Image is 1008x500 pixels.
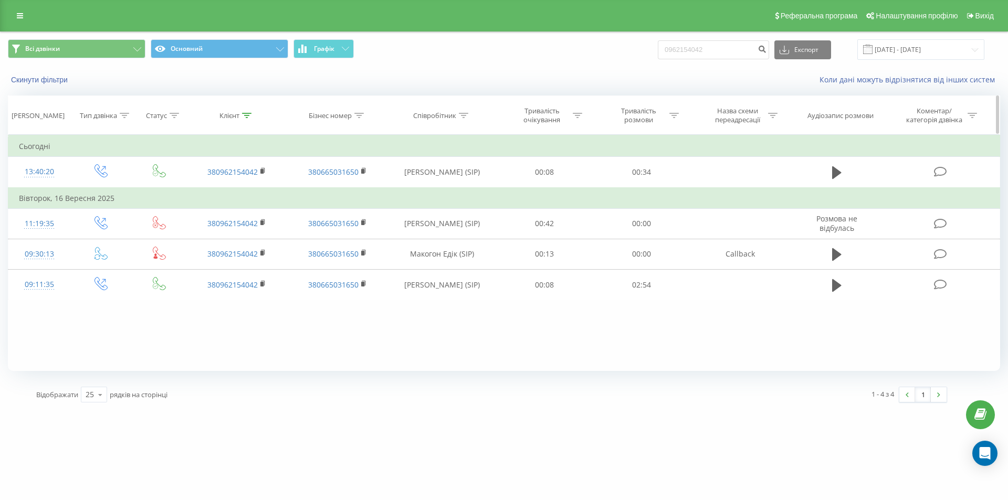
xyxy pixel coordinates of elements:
span: Графік [314,45,334,52]
span: Реферальна програма [781,12,858,20]
div: Аудіозапис розмови [807,111,874,120]
td: 00:08 [496,270,593,300]
div: 13:40:20 [19,162,60,182]
div: Тривалість розмови [611,107,667,124]
td: 00:13 [496,239,593,269]
span: Налаштування профілю [876,12,958,20]
td: Callback [690,239,791,269]
a: 1 [915,387,931,402]
div: Статус [146,111,167,120]
span: рядків на сторінці [110,390,167,399]
div: Співробітник [413,111,456,120]
td: 00:42 [496,208,593,239]
button: Скинути фільтри [8,75,73,84]
a: 380962154042 [207,280,258,290]
td: 00:34 [593,157,689,188]
div: [PERSON_NAME] [12,111,65,120]
div: Клієнт [219,111,239,120]
input: Пошук за номером [658,40,769,59]
div: 09:11:35 [19,274,60,295]
a: 380962154042 [207,218,258,228]
button: Основний [151,39,288,58]
button: Всі дзвінки [8,39,145,58]
div: Open Intercom Messenger [972,441,997,466]
div: Тип дзвінка [80,111,117,120]
span: Відображати [36,390,78,399]
td: Вівторок, 16 Вересня 2025 [8,188,1000,209]
td: Макогон Едік (SIP) [387,239,496,269]
span: Всі дзвінки [25,45,60,53]
div: Тривалість очікування [514,107,570,124]
span: Розмова не відбулась [816,214,857,233]
a: 380665031650 [308,249,359,259]
td: 00:00 [593,208,689,239]
td: 00:08 [496,157,593,188]
td: 00:00 [593,239,689,269]
button: Графік [293,39,354,58]
td: 02:54 [593,270,689,300]
div: 25 [86,389,94,400]
td: [PERSON_NAME] (SIP) [387,270,496,300]
a: 380962154042 [207,249,258,259]
div: Назва схеми переадресації [709,107,765,124]
td: [PERSON_NAME] (SIP) [387,157,496,188]
div: 11:19:35 [19,214,60,234]
button: Експорт [774,40,831,59]
td: Сьогодні [8,136,1000,157]
div: Бізнес номер [309,111,352,120]
td: [PERSON_NAME] (SIP) [387,208,496,239]
a: 380665031650 [308,218,359,228]
a: 380665031650 [308,167,359,177]
span: Вихід [975,12,994,20]
a: 380962154042 [207,167,258,177]
div: 1 - 4 з 4 [871,389,894,399]
div: Коментар/категорія дзвінка [904,107,965,124]
div: 09:30:13 [19,244,60,264]
a: 380665031650 [308,280,359,290]
a: Коли дані можуть відрізнятися вiд інших систем [820,75,1000,84]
